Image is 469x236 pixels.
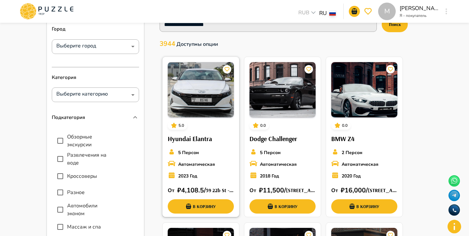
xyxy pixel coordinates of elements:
button: card_icons [169,121,178,130]
p: 11,500 [263,186,284,195]
img: PuzzleTrip [331,62,397,117]
p: От [168,187,177,194]
p: Автоматическая [178,161,215,168]
span: Автомобили эконом [67,202,115,217]
h6: 59 22b St - Al Khabaisi - [GEOGRAPHIC_DATA] - Объединенные Арабские Эмираты [206,186,234,195]
span: Развлечения на воде [67,151,115,167]
p: 16,000 [345,186,366,195]
div: M [378,3,396,20]
p: 5.0 [178,123,184,128]
p: 2023 Год [178,173,197,179]
p: Автоматическая [260,161,297,168]
button: notifications [349,6,360,17]
h6: [STREET_ADDRESS] [368,186,397,195]
p: / [366,186,368,195]
span: Массаж и спа [67,223,101,231]
p: Автоматическая [342,161,378,168]
p: Город [52,19,139,39]
button: Поиск [382,17,408,32]
p: 3944 [160,39,406,49]
button: В корзину [249,199,316,214]
p: / [204,186,206,195]
button: card_icons [223,65,231,73]
div: RUB [296,9,319,18]
p: ₽ [259,186,263,195]
p: Категория [52,67,139,88]
img: PuzzleTrip [249,62,316,117]
p: [PERSON_NAME] [400,4,439,13]
p: 5 Персон [260,149,281,156]
p: ₽ [341,186,345,195]
p: 0.0 [260,123,266,128]
p: RU [319,9,327,18]
p: 5 Персон [178,149,199,156]
p: От [331,187,341,194]
span: Обзорные экскурсии [67,133,115,149]
p: 2 Персон [342,149,362,156]
p: 4,108.5 [181,186,204,195]
span: Разное [67,189,85,196]
p: Я - покупатель [400,13,439,19]
button: card_icons [333,121,342,130]
p: 0.0 [342,123,348,128]
h6: [STREET_ADDRESS] [286,186,316,195]
p: / [284,186,286,195]
p: От [249,187,259,194]
h6: BMW Z4 [331,134,397,144]
p: 2020 Год [342,173,361,179]
p: ₽ [177,186,181,195]
img: PuzzleTrip [168,62,234,117]
button: favorite [362,6,374,17]
img: lang [329,11,336,16]
button: card_icons [386,65,395,73]
p: 2018 Год [260,173,279,179]
button: card_icons [305,65,313,73]
h6: Dodge Challenger [249,134,316,144]
p: Подкатегория [52,114,85,121]
span: Доступны опции [177,41,218,48]
button: card_icons [251,121,260,130]
div: Подкатегория [52,107,139,128]
button: В корзину [168,199,234,214]
span: Кроссоверы [67,172,97,180]
button: В корзину [331,199,397,214]
h6: Hyundai Elantra [168,134,234,144]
